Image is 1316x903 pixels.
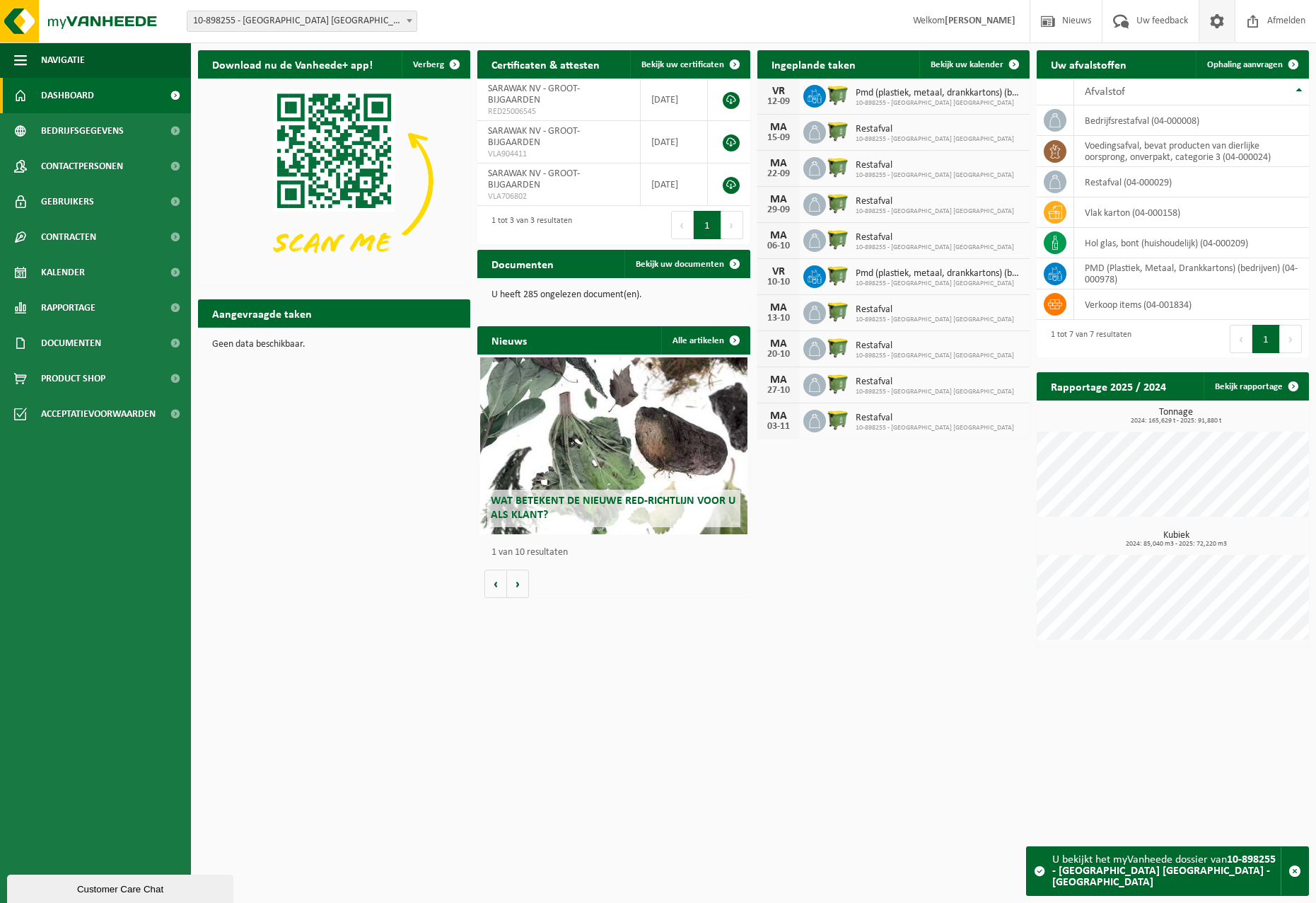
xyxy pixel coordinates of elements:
[856,316,1014,324] span: 10-898255 - [GEOGRAPHIC_DATA] [GEOGRAPHIC_DATA]
[721,211,743,239] button: Next
[41,42,85,78] span: Navigatie
[1037,372,1180,400] h2: Rapportage 2025 / 2024
[826,83,850,107] img: WB-1100-HPE-GN-51
[187,11,417,31] span: 10-898255 - SARAWAK NV - GROOT-BIJGAARDEN
[636,260,724,269] span: Bekijk uw documenten
[764,86,793,97] div: VR
[41,396,156,432] span: Acceptatievoorwaarden
[1230,325,1252,353] button: Previous
[856,99,1023,108] span: 10-898255 - [GEOGRAPHIC_DATA] [GEOGRAPHIC_DATA]
[764,158,793,169] div: MA
[1074,228,1309,258] td: hol glas, bont (huishoudelijk) (04-000209)
[488,106,629,117] span: RED25006545
[41,361,105,396] span: Product Shop
[488,168,580,190] span: SARAWAK NV - GROOT-BIJGAARDEN
[484,570,507,598] button: Vorige
[488,126,580,148] span: SARAWAK NV - GROOT-BIJGAARDEN
[919,50,1028,79] a: Bekijk uw kalender
[661,326,749,355] a: Alle artikelen
[41,113,124,149] span: Bedrijfsgegevens
[1074,167,1309,197] td: restafval (04-000029)
[764,169,793,179] div: 22-09
[826,263,850,287] img: WB-1100-HPE-GN-51
[764,422,793,432] div: 03-11
[856,280,1023,288] span: 10-898255 - [GEOGRAPHIC_DATA] [GEOGRAPHIC_DATA]
[641,79,708,121] td: [DATE]
[764,122,793,133] div: MA
[641,163,708,206] td: [DATE]
[764,338,793,350] div: MA
[764,205,793,215] div: 29-09
[41,78,94,113] span: Dashboard
[477,326,541,354] h2: Nieuws
[764,314,793,323] div: 13-10
[826,335,850,360] img: WB-1100-HPE-GN-51
[764,97,793,107] div: 12-09
[856,232,1014,243] span: Restafval
[41,184,94,219] span: Gebruikers
[187,11,417,32] span: 10-898255 - SARAWAK NV - GROOT-BIJGAARDEN
[507,570,529,598] button: Volgende
[1044,418,1309,425] span: 2024: 165,629 t - 2025: 91,880 t
[491,495,735,520] span: Wat betekent de nieuwe RED-richtlijn voor u als klant?
[1037,50,1141,78] h2: Uw afvalstoffen
[413,60,444,69] span: Verberg
[856,340,1014,352] span: Restafval
[488,149,629,160] span: VLA904411
[1196,50,1308,79] a: Ophaling aanvragen
[826,372,850,396] img: WB-1100-HPE-GN-51
[856,135,1014,144] span: 10-898255 - [GEOGRAPHIC_DATA] [GEOGRAPHIC_DATA]
[630,50,749,79] a: Bekijk uw certificaten
[477,250,568,277] h2: Documenten
[826,191,850,215] img: WB-1100-HPE-GN-51
[856,243,1014,252] span: 10-898255 - [GEOGRAPHIC_DATA] [GEOGRAPHIC_DATA]
[764,374,793,386] div: MA
[856,424,1014,432] span: 10-898255 - [GEOGRAPHIC_DATA] [GEOGRAPHIC_DATA]
[764,410,793,422] div: MA
[491,548,743,558] p: 1 van 10 resultaten
[764,302,793,314] div: MA
[757,50,870,78] h2: Ingeplande taken
[1074,197,1309,228] td: vlak karton (04-000158)
[488,191,629,202] span: VLA706802
[1044,323,1131,355] div: 1 tot 7 van 7 resultaten
[764,194,793,205] div: MA
[1074,136,1309,167] td: voedingsafval, bevat producten van dierlijke oorsprong, onverpakt, categorie 3 (04-000024)
[856,376,1014,388] span: Restafval
[480,357,747,534] a: Wat betekent de nieuwe RED-richtlijn voor u als klant?
[212,340,456,350] p: Geen data beschikbaar.
[41,290,95,326] span: Rapportage
[856,196,1014,207] span: Restafval
[856,304,1014,316] span: Restafval
[41,219,96,255] span: Contracten
[1085,86,1125,98] span: Afvalstof
[856,388,1014,396] span: 10-898255 - [GEOGRAPHIC_DATA] [GEOGRAPHIC_DATA]
[198,50,387,78] h2: Download nu de Vanheede+ app!
[1052,854,1276,888] strong: 10-898255 - [GEOGRAPHIC_DATA] [GEOGRAPHIC_DATA] - [GEOGRAPHIC_DATA]
[764,350,793,360] div: 20-10
[641,60,724,69] span: Bekijk uw certificaten
[826,155,850,179] img: WB-1100-HPE-GN-51
[856,124,1014,135] span: Restafval
[198,299,326,327] h2: Aangevraagde taken
[856,207,1014,216] span: 10-898255 - [GEOGRAPHIC_DATA] [GEOGRAPHIC_DATA]
[1204,372,1308,401] a: Bekijk rapportage
[931,60,1003,69] span: Bekijk uw kalender
[41,326,101,361] span: Documenten
[1074,258,1309,289] td: PMD (Plastiek, Metaal, Drankkartons) (bedrijven) (04-000978)
[694,211,721,239] button: 1
[945,16,1015,26] strong: [PERSON_NAME]
[477,50,614,78] h2: Certificaten & attesten
[402,50,469,79] button: Verberg
[488,84,580,105] span: SARAWAK NV - GROOT-BIJGAARDEN
[856,413,1014,424] span: Restafval
[491,290,735,300] p: U heeft 285 ongelezen document(en).
[856,160,1014,171] span: Restafval
[1044,408,1309,425] h3: Tonnage
[856,171,1014,180] span: 10-898255 - [GEOGRAPHIC_DATA] [GEOGRAPHIC_DATA]
[764,241,793,251] div: 06-10
[1207,60,1283,69] span: Ophaling aanvragen
[7,872,236,903] iframe: chat widget
[826,227,850,251] img: WB-1100-HPE-GN-51
[41,149,123,184] span: Contactpersonen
